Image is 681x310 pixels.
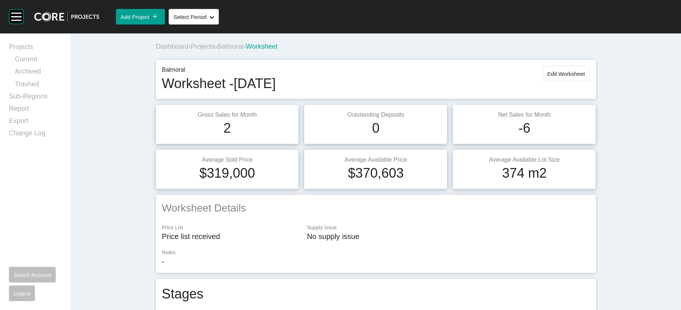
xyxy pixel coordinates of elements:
[169,9,219,25] button: Select Period
[348,164,403,183] h1: $370,603
[310,156,441,164] p: Average Available Price
[9,104,62,116] a: Report
[162,231,300,242] p: Price list received
[547,71,585,77] span: Edit Worksheet
[9,285,35,301] button: Logout
[174,14,207,20] span: Select Period
[459,156,590,164] p: Average Available Lot Size
[199,164,255,183] h1: $319,000
[217,43,244,50] a: Balmoral
[223,119,231,138] h1: 2
[15,80,62,92] a: Trashed
[215,43,217,50] span: ›
[13,272,51,278] span: Switch Account
[162,111,293,119] p: Gross Sales for Month
[156,43,189,50] a: Dashboard
[9,42,62,55] a: Projects
[542,66,590,81] button: Edit Worksheet
[9,116,62,129] a: Export
[34,12,99,22] img: core-logo-dark.3138cae2.png
[372,119,379,138] h1: 0
[9,92,62,104] a: Sub-Regions
[162,74,276,93] h1: Worksheet - [DATE]
[120,14,149,20] span: Add Project
[162,285,204,303] h1: Stages
[116,9,165,25] button: Add Project
[307,231,590,242] p: No supply issue
[162,156,293,164] p: Average Sold Price
[15,67,62,79] a: Archived
[459,111,590,119] p: Net Sales for Month
[191,43,215,50] a: Projects
[310,111,441,119] p: Outstanding Deposits
[246,43,278,50] span: Worksheet
[502,164,547,183] h1: 374 m2
[162,201,590,215] h2: Worksheet Details
[9,267,56,282] button: Switch Account
[13,290,30,297] span: Logout
[189,43,191,50] span: ›
[307,224,590,232] p: Supply Issue
[15,55,62,67] a: Current
[162,224,300,232] p: Price List
[162,66,276,74] p: Balmoral
[9,129,62,141] a: Change Log
[162,249,590,256] p: Notes
[518,119,530,138] h1: -6
[162,256,590,267] p: -
[244,43,246,50] span: ›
